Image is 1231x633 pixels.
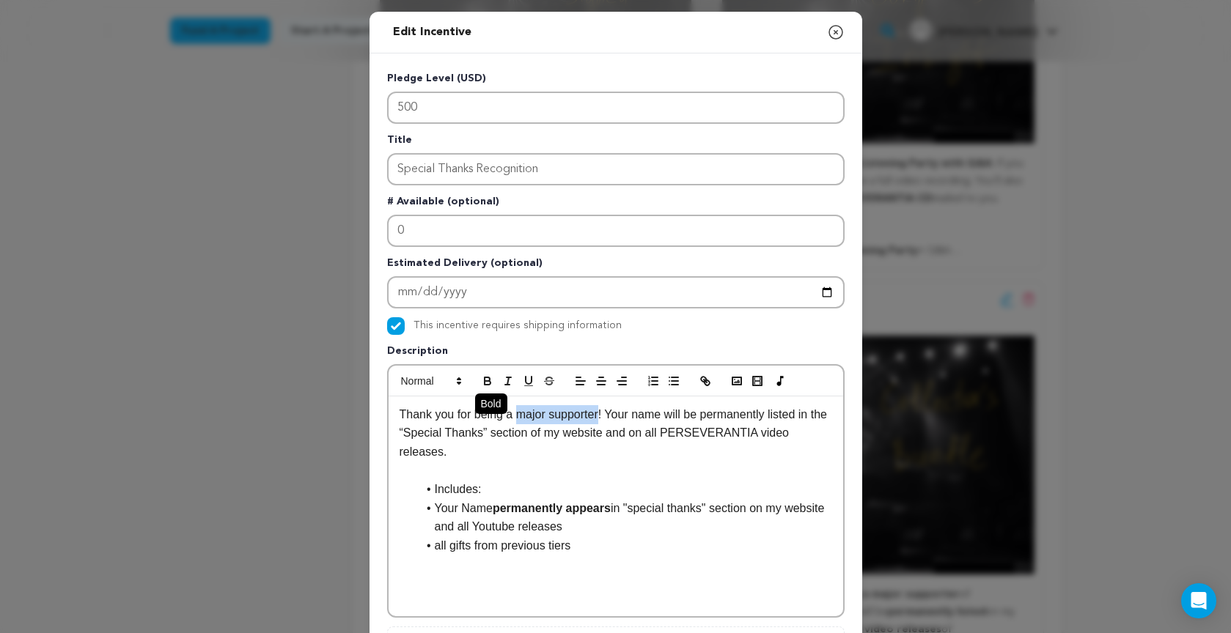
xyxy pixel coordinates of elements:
li: Includes: [417,480,832,499]
p: Thank you for being a major supporter! Your name will be permanently listed in the “Special Thank... [400,405,832,462]
p: Pledge Level (USD) [387,71,845,92]
li: all gifts from previous tiers [417,536,832,555]
input: Enter number available [387,215,845,247]
p: # Available (optional) [387,194,845,215]
div: Open Intercom Messenger [1181,583,1216,618]
label: This incentive requires shipping information [414,320,622,330]
input: Enter level [387,92,845,124]
strong: permanently appears [493,502,611,514]
input: Enter title [387,153,845,185]
input: Enter Estimated Delivery [387,276,845,308]
p: Title [387,133,845,153]
h2: Edit Incentive [387,18,477,47]
p: Estimated Delivery (optional) [387,256,845,276]
p: Description [387,344,845,364]
li: Your Name in "special thanks" section on my website and all Youtube releases [417,499,832,536]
